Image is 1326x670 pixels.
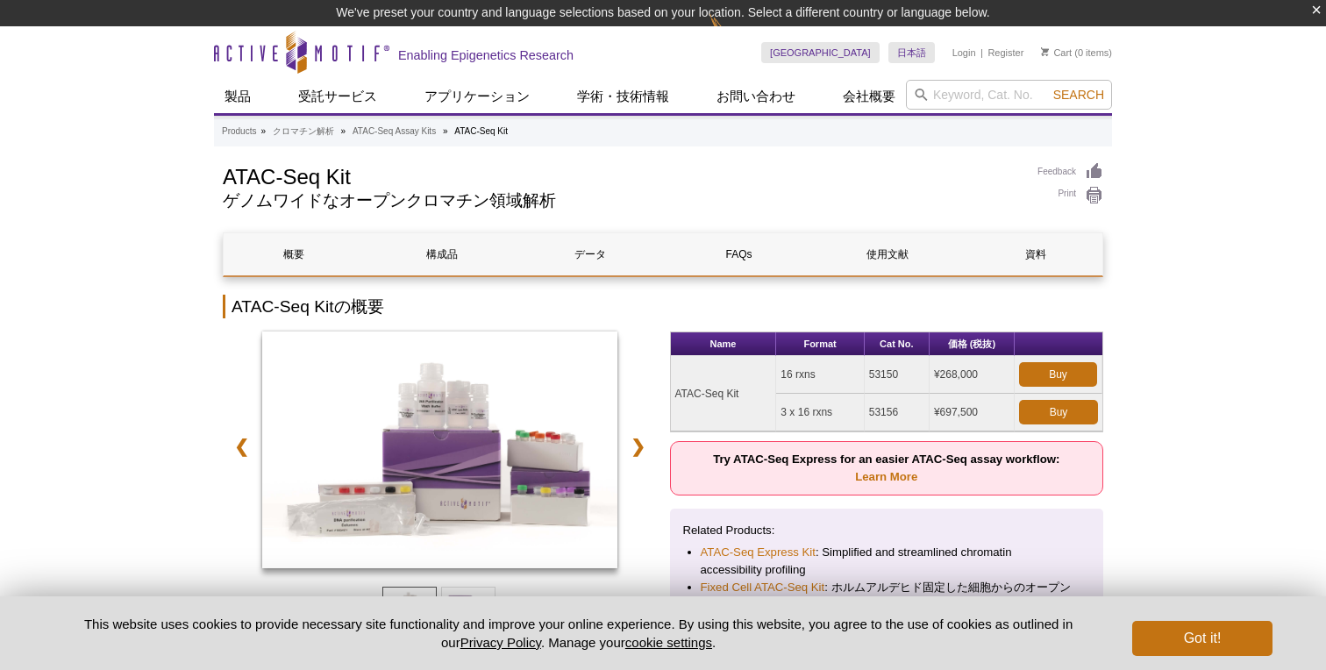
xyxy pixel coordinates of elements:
a: アプリケーション [414,80,540,113]
a: 学術・技術情報 [567,80,680,113]
a: Products [222,124,256,139]
a: ATAC-Seq Kit [262,331,617,574]
a: ❮ [223,426,260,467]
li: : Simplified and streamlined chromatin accessibility profiling [701,544,1073,579]
img: Change Here [709,13,756,54]
a: ATAC-Seq Assay Kits [353,124,436,139]
th: Name [671,332,777,356]
a: データ [521,233,660,275]
h2: ゲノムワイドなオープンクロマチン領域解析 [223,193,1020,209]
img: Your Cart [1041,47,1049,56]
td: ¥268,000 [930,356,1015,394]
th: Format [776,332,864,356]
a: [GEOGRAPHIC_DATA] [761,42,880,63]
p: Related Products: [683,522,1091,539]
td: ATAC-Seq Kit [671,356,777,431]
a: FAQs [669,233,809,275]
a: 会社概要 [832,80,906,113]
a: Fixed Cell ATAC-Seq Kit [701,579,825,596]
a: 概要 [224,233,363,275]
a: Learn More [855,470,917,483]
li: ATAC-Seq Kit [454,126,508,136]
span: Search [1053,88,1104,102]
h1: ATAC-Seq Kit [223,162,1020,189]
td: 16 rxns [776,356,864,394]
li: » [443,126,448,136]
h2: ATAC-Seq Kitの概要 [223,295,1103,318]
a: ATAC-Seq Express Kit [701,544,816,561]
a: ❯ [619,426,657,467]
a: Print [1037,186,1103,205]
td: 53150 [865,356,930,394]
img: ATAC-Seq Kit [262,331,617,568]
a: Cart [1041,46,1072,59]
td: ¥697,500 [930,394,1015,431]
a: 受託サービス [288,80,388,113]
li: (0 items) [1041,42,1112,63]
td: 3 x 16 rxns [776,394,864,431]
a: クロマチン解析 [273,124,334,139]
h2: Enabling Epigenetics Research [398,47,574,63]
li: : ホルムアルデヒド固定した細胞からのオープンクロマチン解析 [701,579,1073,614]
a: Buy [1019,362,1097,387]
a: 構成品 [372,233,511,275]
button: Got it! [1132,621,1273,656]
a: 使用文献 [817,233,957,275]
a: 日本語 [888,42,935,63]
button: cookie settings [625,635,712,650]
a: Register [987,46,1023,59]
li: » [341,126,346,136]
a: 資料 [966,233,1106,275]
button: Search [1048,87,1109,103]
li: » [260,126,266,136]
strong: Try ATAC-Seq Express for an easier ATAC-Seq assay workflow: [713,453,1059,483]
a: 製品 [214,80,261,113]
td: 53156 [865,394,930,431]
a: Privacy Policy [460,635,541,650]
p: This website uses cookies to provide necessary site functionality and improve your online experie... [53,615,1103,652]
li: | [980,42,983,63]
a: Feedback [1037,162,1103,182]
input: Keyword, Cat. No. [906,80,1112,110]
a: Login [952,46,976,59]
th: Cat No. [865,332,930,356]
a: お問い合わせ [706,80,806,113]
a: Buy [1019,400,1098,424]
th: 価格 (税抜) [930,332,1015,356]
